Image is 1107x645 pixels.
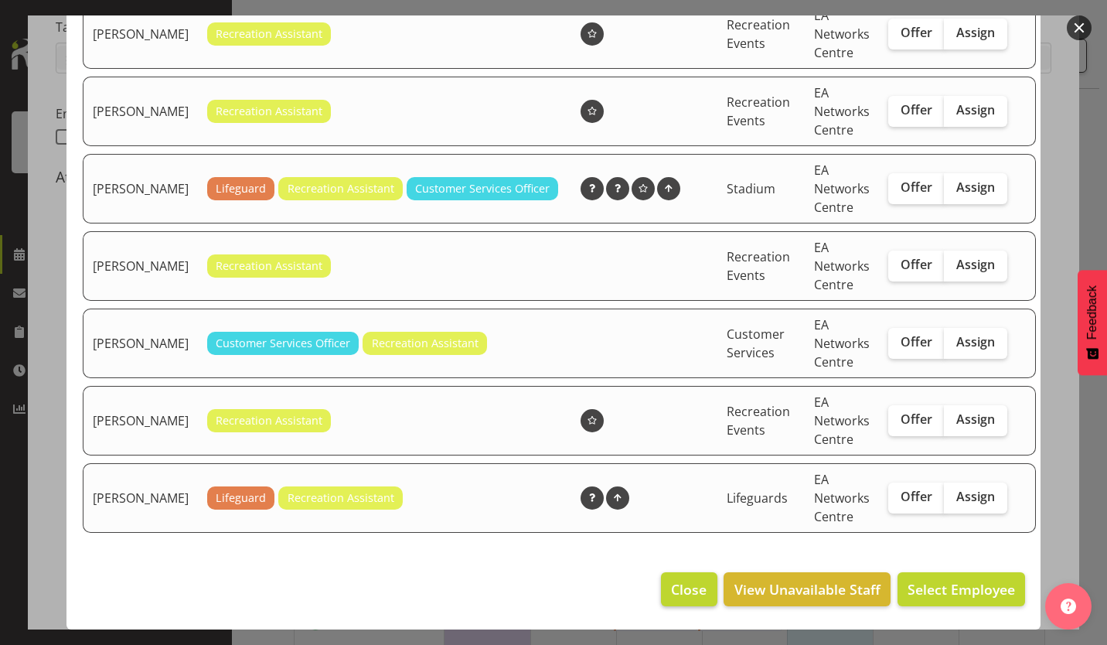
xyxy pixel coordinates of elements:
[901,411,932,427] span: Offer
[727,403,790,439] span: Recreation Events
[814,239,870,293] span: EA Networks Centre
[956,25,995,40] span: Assign
[724,572,890,606] button: View Unavailable Staff
[734,579,880,599] span: View Unavailable Staff
[814,471,870,525] span: EA Networks Centre
[83,77,198,146] td: [PERSON_NAME]
[956,411,995,427] span: Assign
[727,94,790,129] span: Recreation Events
[288,490,394,507] span: Recreation Assistant
[956,489,995,504] span: Assign
[727,180,775,197] span: Stadium
[901,257,932,272] span: Offer
[901,102,932,118] span: Offer
[727,490,788,507] span: Lifeguards
[814,394,870,448] span: EA Networks Centre
[216,180,266,197] span: Lifeguard
[727,248,790,284] span: Recreation Events
[372,335,479,352] span: Recreation Assistant
[216,335,350,352] span: Customer Services Officer
[908,580,1015,599] span: Select Employee
[83,231,198,301] td: [PERSON_NAME]
[288,180,394,197] span: Recreation Assistant
[956,102,995,118] span: Assign
[814,316,870,370] span: EA Networks Centre
[216,412,322,429] span: Recreation Assistant
[661,572,717,606] button: Close
[898,572,1025,606] button: Select Employee
[415,180,550,197] span: Customer Services Officer
[83,309,198,378] td: [PERSON_NAME]
[216,26,322,43] span: Recreation Assistant
[901,334,932,350] span: Offer
[83,154,198,224] td: [PERSON_NAME]
[83,386,198,456] td: [PERSON_NAME]
[1061,599,1076,614] img: help-xxl-2.png
[83,463,198,533] td: [PERSON_NAME]
[1078,270,1107,375] button: Feedback - Show survey
[901,25,932,40] span: Offer
[814,7,870,61] span: EA Networks Centre
[216,490,266,507] span: Lifeguard
[216,258,322,275] span: Recreation Assistant
[814,84,870,138] span: EA Networks Centre
[814,162,870,216] span: EA Networks Centre
[216,103,322,120] span: Recreation Assistant
[671,579,707,599] span: Close
[727,326,785,361] span: Customer Services
[1085,285,1099,340] span: Feedback
[727,16,790,52] span: Recreation Events
[956,334,995,350] span: Assign
[901,489,932,504] span: Offer
[901,179,932,195] span: Offer
[956,179,995,195] span: Assign
[956,257,995,272] span: Assign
